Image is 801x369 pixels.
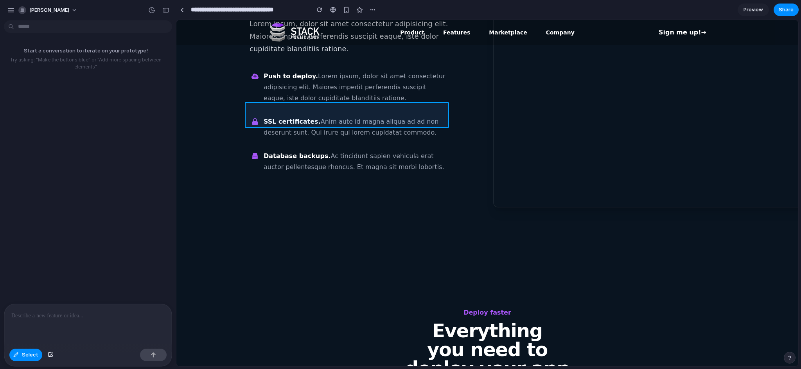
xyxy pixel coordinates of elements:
[525,9,530,16] span: →
[3,56,168,70] p: Try asking: "Make the buttons blue" or "Add more spacing between elements"
[87,132,268,151] dd: Ac tincidunt sapien vehicula erat auctor pellentesque rhoncus. Et magna sit morbi lobortis.
[482,8,530,17] a: Sign me up!
[22,351,38,359] span: Select
[744,6,763,14] span: Preview
[3,47,168,55] p: Start a conversation to iterate on your prototype!
[73,287,549,298] h2: Deploy faster
[370,8,398,17] a: Company
[267,8,294,17] a: Features
[87,98,144,105] dt: SSL certificates.
[779,6,794,14] span: Share
[224,8,248,17] a: Product
[9,349,42,361] button: Select
[29,6,69,14] span: [PERSON_NAME]
[312,8,350,17] a: Marketplace
[87,52,142,60] dt: Push to deploy.
[87,98,262,116] dd: Anim aute id magna aliqua ad ad non deserunt sunt. Qui irure qui lorem cupidatat commodo.
[87,52,269,82] dd: Lorem ipsum, dolor sit amet consectetur adipisicing elit. Maiores impedit perferendis suscipit ea...
[87,132,154,140] dt: Database backups.
[15,4,81,16] button: [PERSON_NAME]
[211,301,411,358] p: Everything you need to deploy your app
[774,4,799,16] button: Share
[738,4,769,16] a: Preview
